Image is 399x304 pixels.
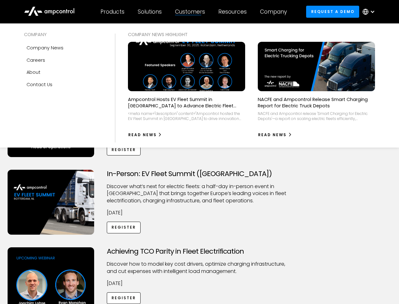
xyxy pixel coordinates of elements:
h3: In-Person: EV Fleet Summit ([GEOGRAPHIC_DATA]) [107,170,293,178]
a: Register [107,222,141,233]
a: Register [107,144,141,155]
a: Request a demo [306,6,359,17]
div: Products [100,8,124,15]
div: Solutions [138,8,162,15]
a: Careers [24,54,102,66]
div: COMPANY [24,31,102,38]
div: Customers [175,8,205,15]
div: About [27,69,40,76]
p: ​Discover what’s next for electric fleets: a half-day in-person event in [GEOGRAPHIC_DATA] that b... [107,183,293,204]
div: Company [260,8,287,15]
p: Ampcontrol Hosts EV Fleet Summit in [GEOGRAPHIC_DATA] to Advance Electric Fleet Management in [GE... [128,96,245,109]
a: Read News [128,130,162,140]
div: Contact Us [27,81,52,88]
a: Register [107,292,141,304]
div: <meta name="description" content="Ampcontrol hosted the EV Fleet Summit in [GEOGRAPHIC_DATA] to d... [128,111,245,121]
div: Resources [218,8,247,15]
p: [DATE] [107,280,293,287]
a: About [24,66,102,78]
div: Company news [27,44,63,51]
div: COMPANY NEWS Highlight [128,31,375,38]
div: NACFE and Ampcontrol release 'Smart Charging for Electric Depots'—a report on scaling electric fl... [258,111,375,121]
a: Contact Us [24,79,102,91]
p: NACFE and Ampcontrol Release Smart Charging Report for Electric Truck Depots [258,96,375,109]
a: Read News [258,130,292,140]
a: Company news [24,42,102,54]
p: [DATE] [107,209,293,216]
div: Careers [27,57,45,64]
h3: Achieving TCO Parity in Fleet Electrification [107,247,293,256]
div: Read News [258,132,287,138]
p: Discover how to model key cost drivers, optimize charging infrastructure, and cut expenses with i... [107,261,293,275]
div: Read News [128,132,157,138]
